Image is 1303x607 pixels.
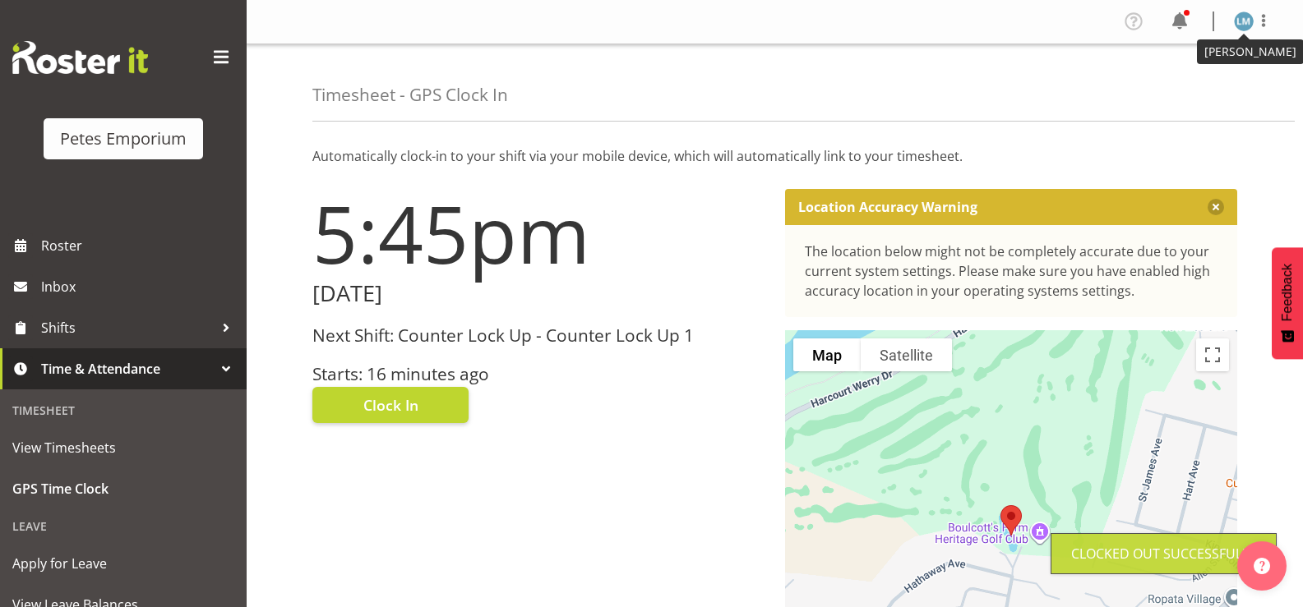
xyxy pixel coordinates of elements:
h2: [DATE] [312,281,765,306]
button: Feedback - Show survey [1272,247,1303,359]
img: Rosterit website logo [12,41,148,74]
div: Clocked out Successfully [1071,544,1256,563]
button: Clock In [312,387,469,423]
img: help-xxl-2.png [1254,558,1270,574]
button: Toggle fullscreen view [1196,338,1229,371]
a: View Timesheets [4,427,243,468]
span: Inbox [41,274,238,299]
span: Time & Attendance [41,356,214,381]
span: Shifts [41,315,214,340]
span: Feedback [1280,264,1295,321]
button: Show satellite imagery [861,338,952,371]
h1: 5:45pm [312,189,765,278]
div: Petes Emporium [60,126,187,151]
span: Apply for Leave [12,551,234,576]
a: Apply for Leave [4,543,243,584]
div: Timesheet [4,393,243,427]
span: Clock In [363,394,418,416]
p: Location Accuracy Warning [798,199,977,215]
div: The location below might not be completely accurate due to your current system settings. Please m... [805,241,1218,301]
h3: Next Shift: Counter Lock Up - Counter Lock Up 1 [312,326,765,345]
h3: Starts: 16 minutes ago [312,365,765,384]
div: Leave [4,509,243,543]
span: GPS Time Clock [12,476,234,501]
h4: Timesheet - GPS Clock In [312,85,508,104]
button: Close message [1208,199,1224,215]
button: Show street map [793,338,861,371]
a: GPS Time Clock [4,468,243,509]
img: lianne-morete5410.jpg [1234,11,1254,31]
span: View Timesheets [12,435,234,460]
p: Automatically clock-in to your shift via your mobile device, which will automatically link to you... [312,146,1237,166]
span: Roster [41,233,238,258]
